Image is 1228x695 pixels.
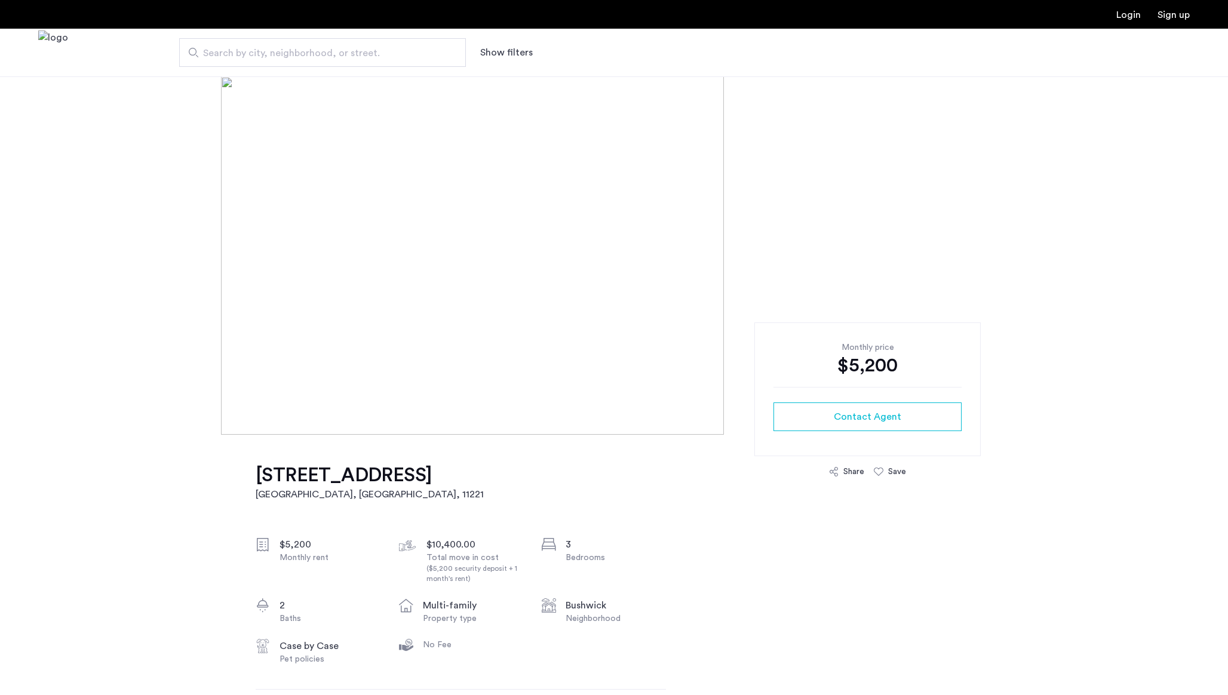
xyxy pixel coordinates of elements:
div: 3 [566,537,666,552]
h2: [GEOGRAPHIC_DATA], [GEOGRAPHIC_DATA] , 11221 [256,487,484,502]
a: Registration [1158,10,1190,20]
a: Cazamio Logo [38,30,68,75]
div: $5,200 [773,353,962,377]
div: Share [843,466,864,478]
div: Case by Case [280,639,380,653]
div: $10,400.00 [426,537,527,552]
div: multi-family [423,598,523,613]
button: Show or hide filters [480,45,533,60]
span: Contact Agent [834,410,901,424]
a: [STREET_ADDRESS][GEOGRAPHIC_DATA], [GEOGRAPHIC_DATA], 11221 [256,463,484,502]
div: Monthly price [773,342,962,353]
div: Baths [280,613,380,625]
div: No Fee [423,639,523,651]
div: Save [888,466,906,478]
input: Apartment Search [179,38,466,67]
div: $5,200 [280,537,380,552]
div: Monthly rent [280,552,380,564]
span: Search by city, neighborhood, or street. [203,46,432,60]
div: Pet policies [280,653,380,665]
a: Login [1116,10,1141,20]
img: logo [38,30,68,75]
button: button [773,402,962,431]
img: [object%20Object] [221,76,1007,435]
div: Bedrooms [566,552,666,564]
div: Total move in cost [426,552,527,584]
div: Property type [423,613,523,625]
div: 2 [280,598,380,613]
div: Neighborhood [566,613,666,625]
h1: [STREET_ADDRESS] [256,463,484,487]
div: Bushwick [566,598,666,613]
div: ($5,200 security deposit + 1 month's rent) [426,564,527,584]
